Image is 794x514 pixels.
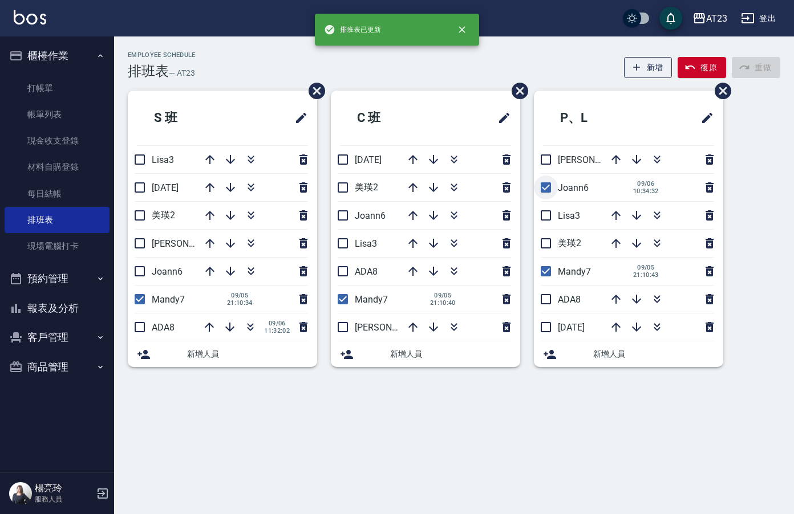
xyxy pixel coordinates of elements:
[736,8,780,29] button: 登出
[152,266,183,277] span: Joann6
[558,154,637,165] span: [PERSON_NAME]19
[503,74,530,108] span: 刪除班表
[355,266,378,277] span: ADA8
[355,182,378,193] span: 美瑛2
[169,67,195,79] h6: — AT23
[5,41,110,71] button: 櫃檯作業
[688,7,732,30] button: AT23
[128,63,169,79] h3: 排班表
[152,154,174,165] span: Lisa3
[9,482,32,505] img: Person
[340,97,444,138] h2: C 班
[5,75,110,101] a: 打帳單
[706,74,733,108] span: 刪除班表
[5,128,110,154] a: 現金收支登錄
[128,51,196,59] h2: Employee Schedule
[593,348,714,360] span: 新增人員
[128,341,317,367] div: 新增人員
[633,180,659,187] span: 09/06
[706,11,727,26] div: AT23
[264,320,290,327] span: 09/06
[633,271,659,279] span: 21:10:43
[678,57,726,78] button: 復原
[430,299,456,307] span: 21:10:40
[430,292,456,299] span: 09/05
[152,210,175,221] span: 美瑛2
[694,104,714,132] span: 修改班表的標題
[331,341,520,367] div: 新增人員
[137,97,241,138] h2: S 班
[227,299,253,307] span: 21:10:34
[324,24,381,35] span: 排班表已更新
[491,104,511,132] span: 修改班表的標題
[5,233,110,259] a: 現場電腦打卡
[633,264,659,271] span: 09/05
[543,97,649,138] h2: P、L
[5,154,110,180] a: 材料自購登錄
[558,182,589,193] span: Joann6
[287,104,308,132] span: 修改班表的標題
[5,101,110,128] a: 帳單列表
[624,57,673,78] button: 新增
[5,323,110,352] button: 客戶管理
[5,207,110,233] a: 排班表
[5,264,110,293] button: 預約管理
[152,294,185,305] span: Mandy7
[558,238,581,248] span: 美瑛2
[14,10,46,25] img: Logo
[355,154,382,165] span: [DATE]
[534,341,723,367] div: 新增人員
[390,348,511,360] span: 新增人員
[355,294,388,305] span: Mandy7
[449,17,475,42] button: close
[633,187,659,195] span: 10:34:32
[5,352,110,382] button: 商品管理
[152,238,230,249] span: [PERSON_NAME]19
[35,483,93,494] h5: 楊亮玲
[35,494,93,504] p: 服務人員
[355,210,386,221] span: Joann6
[355,238,377,249] span: Lisa3
[558,322,585,333] span: [DATE]
[152,182,179,193] span: [DATE]
[558,266,591,277] span: Mandy7
[659,7,682,30] button: save
[558,210,580,221] span: Lisa3
[152,322,175,333] span: ADA8
[264,327,290,334] span: 11:32:02
[187,348,308,360] span: 新增人員
[5,293,110,323] button: 報表及分析
[300,74,327,108] span: 刪除班表
[355,322,434,333] span: [PERSON_NAME]19
[227,292,253,299] span: 09/05
[5,181,110,207] a: 每日結帳
[558,294,581,305] span: ADA8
